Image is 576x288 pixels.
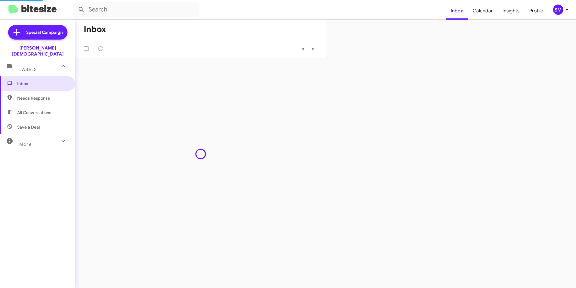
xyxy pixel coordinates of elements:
a: Special Campaign [8,25,67,40]
button: SM [548,5,569,15]
a: Calendar [468,2,498,20]
h1: Inbox [84,24,106,34]
span: « [301,45,305,53]
nav: Page navigation example [298,43,318,55]
a: Inbox [446,2,468,20]
span: Inbox [17,81,68,87]
span: More [19,142,32,147]
span: » [311,45,315,53]
span: Labels [19,67,37,72]
span: All Conversations [17,110,51,116]
button: Previous [298,43,308,55]
span: Needs Response [17,95,68,101]
a: Insights [498,2,524,20]
button: Next [308,43,318,55]
a: Profile [524,2,548,20]
input: Search [73,2,199,17]
div: SM [553,5,563,15]
span: Special Campaign [26,29,63,35]
span: Save a Deal [17,124,40,130]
